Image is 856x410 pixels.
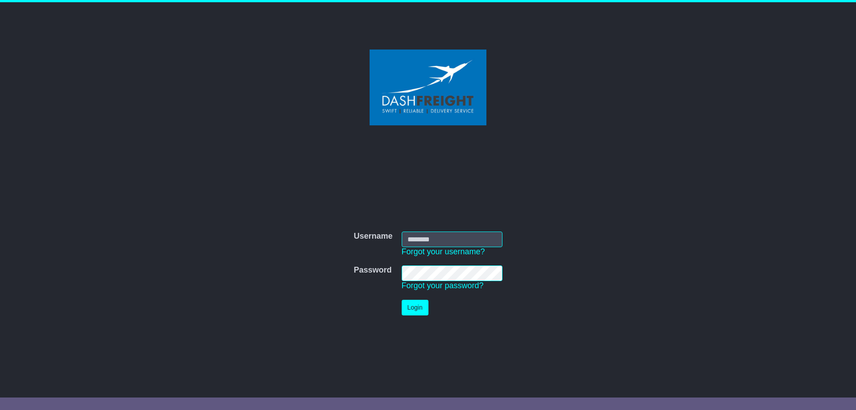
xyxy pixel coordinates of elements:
label: Username [354,232,392,241]
a: Forgot your username? [402,247,485,256]
label: Password [354,265,391,275]
button: Login [402,300,428,315]
img: Dash Freight [370,50,486,125]
a: Forgot your password? [402,281,484,290]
